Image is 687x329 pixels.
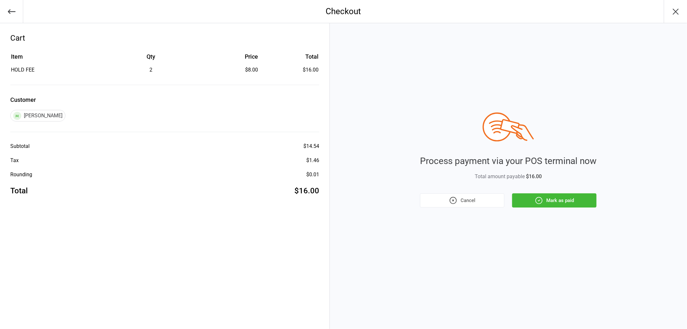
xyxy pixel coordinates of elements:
div: Process payment via your POS terminal now [420,154,596,168]
th: Item [11,52,97,65]
button: Mark as paid [512,193,596,208]
td: $16.00 [261,66,319,74]
div: Tax [10,157,19,164]
th: Qty [98,52,204,65]
div: 2 [98,66,204,74]
th: Total [261,52,319,65]
div: $1.46 [306,157,319,164]
div: $14.54 [303,142,319,150]
button: Cancel [420,193,504,208]
div: Price [205,52,258,61]
div: Cart [10,32,319,44]
div: $0.01 [306,171,319,179]
div: Total [10,185,28,197]
span: HOLD FEE [11,67,34,73]
div: $8.00 [205,66,258,74]
span: $16.00 [526,173,542,179]
div: Total amount payable [420,173,596,180]
div: Rounding [10,171,32,179]
label: Customer [10,95,319,104]
div: Subtotal [10,142,30,150]
div: $16.00 [294,185,319,197]
div: [PERSON_NAME] [10,110,65,121]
